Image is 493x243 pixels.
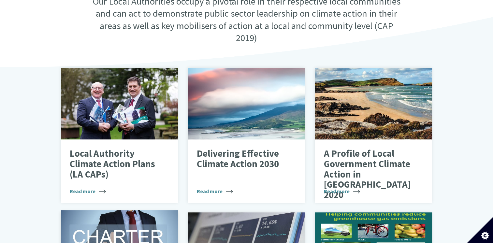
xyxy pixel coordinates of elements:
p: A Profile of Local Government Climate Action in [GEOGRAPHIC_DATA] 2020 [324,149,413,200]
span: Read more [197,187,233,195]
a: Local Authority Climate Action Plans (LA CAPs) Read more [61,68,178,203]
p: Local Authority Climate Action Plans (LA CAPs) [70,149,159,179]
span: Read more [324,187,360,195]
a: A Profile of Local Government Climate Action in [GEOGRAPHIC_DATA] 2020 Read more [315,68,432,203]
span: Read more [70,187,106,195]
p: Delivering Effective Climate Action 2030 [197,149,286,169]
a: Delivering Effective Climate Action 2030 Read more [188,68,305,203]
button: Set cookie preferences [467,217,493,243]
